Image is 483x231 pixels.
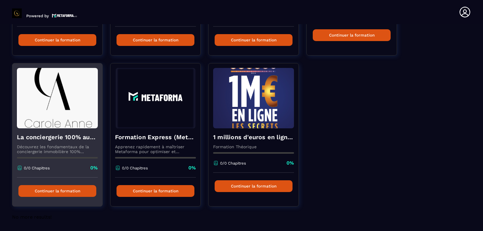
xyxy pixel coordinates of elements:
[117,185,194,197] button: Continuer la formation
[115,144,196,154] p: Apprenez rapidement à maîtriser Metaforma pour optimiser et automatiser votre business. 🚀
[115,68,196,128] img: formation-background
[52,13,77,18] img: logo
[117,34,194,46] button: Continuer la formation
[208,63,306,214] a: formation-background1 millions d'euros en ligne les secretsFormation Théorique0/0 Chapitres0%Cont...
[313,29,391,41] button: Continuer la formation
[215,180,293,192] button: Continuer la formation
[220,161,246,165] p: 0/0 Chapitres
[26,14,49,18] p: Powered by
[286,160,294,166] p: 0%
[213,144,294,149] p: Formation Théorique
[213,133,294,141] h4: 1 millions d'euros en ligne les secrets
[110,63,208,214] a: formation-backgroundFormation Express (Metaforma)Apprenez rapidement à maîtriser Metaforma pour o...
[18,34,96,46] button: Continuer la formation
[90,165,98,171] p: 0%
[12,63,110,214] a: formation-backgroundLa conciergerie 100% automatiséeDécouvrez les fondamentaux de la conciergerie...
[213,68,294,128] img: formation-background
[12,8,22,18] img: logo-branding
[115,133,196,141] h4: Formation Express (Metaforma)
[17,68,98,128] img: formation-background
[18,185,96,197] button: Continuer la formation
[17,144,98,154] p: Découvrez les fondamentaux de la conciergerie immobilière 100% automatisée. Cette formation est c...
[17,133,98,141] h4: La conciergerie 100% automatisée
[12,214,52,220] span: No more results!
[122,166,148,170] p: 0/0 Chapitres
[24,166,50,170] p: 0/0 Chapitres
[188,165,196,171] p: 0%
[215,34,293,46] button: Continuer la formation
